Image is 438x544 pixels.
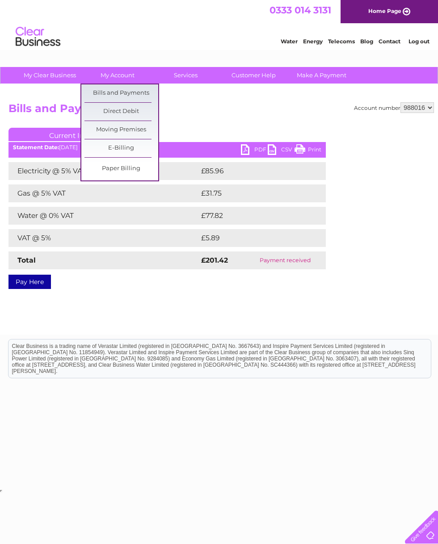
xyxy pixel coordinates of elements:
[199,229,305,247] td: £5.89
[17,256,36,264] strong: Total
[149,67,223,84] a: Services
[84,160,158,178] a: Paper Billing
[295,144,321,157] a: Print
[199,184,307,202] td: £31.75
[241,144,268,157] a: PDF
[199,207,307,225] td: £77.82
[84,121,158,139] a: Moving Premises
[328,38,355,45] a: Telecoms
[81,67,155,84] a: My Account
[8,5,431,43] div: Clear Business is a trading name of Verastar Limited (registered in [GEOGRAPHIC_DATA] No. 3667643...
[409,38,430,45] a: Log out
[268,144,295,157] a: CSV
[84,103,158,121] a: Direct Debit
[8,102,434,119] h2: Bills and Payments
[8,207,199,225] td: Water @ 0% VAT
[281,38,298,45] a: Water
[15,23,61,50] img: logo.png
[360,38,373,45] a: Blog
[303,38,323,45] a: Energy
[8,229,199,247] td: VAT @ 5%
[379,38,400,45] a: Contact
[354,102,434,113] div: Account number
[244,251,326,269] td: Payment received
[201,256,228,264] strong: £201.42
[285,67,358,84] a: Make A Payment
[8,184,199,202] td: Gas @ 5% VAT
[270,4,331,16] a: 0333 014 3131
[8,128,143,141] a: Current Invoice
[8,275,51,289] a: Pay Here
[84,139,158,157] a: E-Billing
[84,84,158,102] a: Bills and Payments
[199,162,308,180] td: £85.96
[13,144,59,151] b: Statement Date:
[217,67,291,84] a: Customer Help
[8,162,199,180] td: Electricity @ 5% VAT
[8,144,326,151] div: [DATE]
[13,67,87,84] a: My Clear Business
